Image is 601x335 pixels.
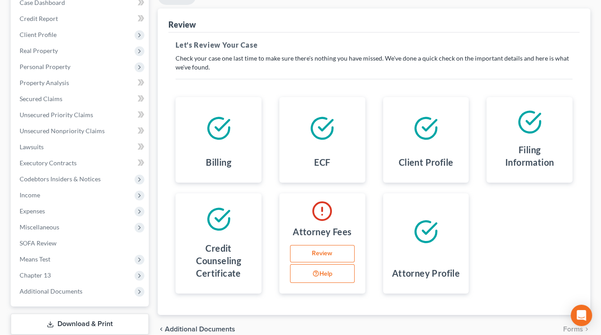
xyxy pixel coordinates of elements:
[20,255,50,263] span: Means Test
[12,235,149,251] a: SOFA Review
[176,54,572,72] p: Check your case one last time to make sure there's nothing you have missed. We've done a quick ch...
[12,91,149,107] a: Secured Claims
[168,19,196,30] div: Review
[583,326,590,333] i: chevron_right
[290,245,355,263] a: Review
[20,223,59,231] span: Miscellaneous
[12,11,149,27] a: Credit Report
[20,191,40,199] span: Income
[20,31,57,38] span: Client Profile
[183,242,254,279] h4: Credit Counseling Certificate
[158,326,165,333] i: chevron_left
[20,63,70,70] span: Personal Property
[165,326,235,333] span: Additional Documents
[290,264,355,283] button: Help
[12,123,149,139] a: Unsecured Nonpriority Claims
[392,267,460,279] h4: Attorney Profile
[563,326,583,333] span: Forms
[20,239,57,247] span: SOFA Review
[20,47,58,54] span: Real Property
[20,79,69,86] span: Property Analysis
[20,95,62,102] span: Secured Claims
[176,40,572,50] h5: Let's Review Your Case
[494,143,565,168] h4: Filing Information
[20,127,105,135] span: Unsecured Nonpriority Claims
[20,287,82,295] span: Additional Documents
[563,326,590,333] button: Forms chevron_right
[11,314,149,335] a: Download & Print
[12,139,149,155] a: Lawsuits
[12,75,149,91] a: Property Analysis
[206,156,231,168] h4: Billing
[571,305,592,326] div: Open Intercom Messenger
[20,143,44,151] span: Lawsuits
[12,155,149,171] a: Executory Contracts
[20,111,93,118] span: Unsecured Priority Claims
[20,175,101,183] span: Codebtors Insiders & Notices
[20,207,45,215] span: Expenses
[20,159,77,167] span: Executory Contracts
[20,15,58,22] span: Credit Report
[399,156,454,168] h4: Client Profile
[290,264,358,285] div: Help
[12,107,149,123] a: Unsecured Priority Claims
[314,156,330,168] h4: ECF
[20,271,51,279] span: Chapter 13
[293,225,352,238] h4: Attorney Fees
[158,326,235,333] a: chevron_left Additional Documents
